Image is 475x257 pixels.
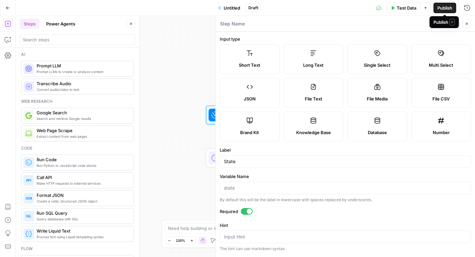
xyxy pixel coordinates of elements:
[220,173,471,180] label: Variable Name
[305,95,322,102] span: File Text
[23,36,132,43] input: Search steps
[214,3,244,13] button: Untitled
[367,95,388,102] span: File Media
[303,62,324,68] span: Long Text
[37,234,128,239] span: Process text using Liquid templating syntax
[240,129,259,136] span: Brand Kit
[244,95,256,102] span: JSON
[37,174,128,181] span: Call API
[184,148,307,167] div: Single OutputOutputEnd
[220,208,471,215] label: Required
[37,216,128,222] span: Query databases with SQL
[429,62,453,68] span: Multi Select
[176,238,185,243] span: 120%
[37,80,128,87] span: Transcribe Audio
[450,19,455,25] span: P
[248,5,258,11] span: Draft
[433,19,455,25] div: Publish
[220,147,471,153] label: Label
[220,197,471,203] div: By default this will be the label in lowercase with spaces replaced by underscores.
[220,36,471,42] label: Input type
[37,192,128,199] span: Format JSON
[37,109,128,116] span: Google Search
[20,18,40,29] button: Steps
[397,5,416,11] span: Test Data
[364,62,391,68] span: Single Select
[42,18,79,29] button: Power Agents
[37,199,128,204] span: Create a valid, structured JSON object
[37,210,128,216] span: Run SQL Query
[37,163,128,168] span: Run Python or JavaScript code blocks
[433,3,456,13] button: Publish
[437,5,452,11] span: Publish
[184,105,307,125] div: WorkflowInput SettingsInputs
[296,129,331,136] span: Knowledge Base
[37,156,128,163] span: Run Code
[387,3,420,13] button: Test Data
[37,69,128,74] span: Prompt LLMs to create or analyze content
[37,127,128,134] span: Web Page Scrape
[37,116,128,121] span: Search and retrieve Google results
[224,5,240,11] span: Untitled
[21,52,134,57] div: Ai
[37,181,128,186] span: Make HTTP requests to external services
[37,228,128,234] span: Write Liquid Text
[21,98,134,104] div: Web research
[220,222,471,229] label: Hint
[432,95,450,102] span: File CSV
[224,158,467,165] input: Input Label
[37,87,128,92] span: Convert audio/video to text
[368,129,387,136] span: Database
[433,129,450,136] span: Number
[21,145,134,151] div: Code
[37,62,128,69] span: Prompt LLM
[220,246,471,252] div: The hint can use markdown syntax.
[37,134,128,139] span: Extract content from web pages
[224,185,467,191] input: state
[239,62,260,68] span: Short Text
[21,246,134,252] div: Flow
